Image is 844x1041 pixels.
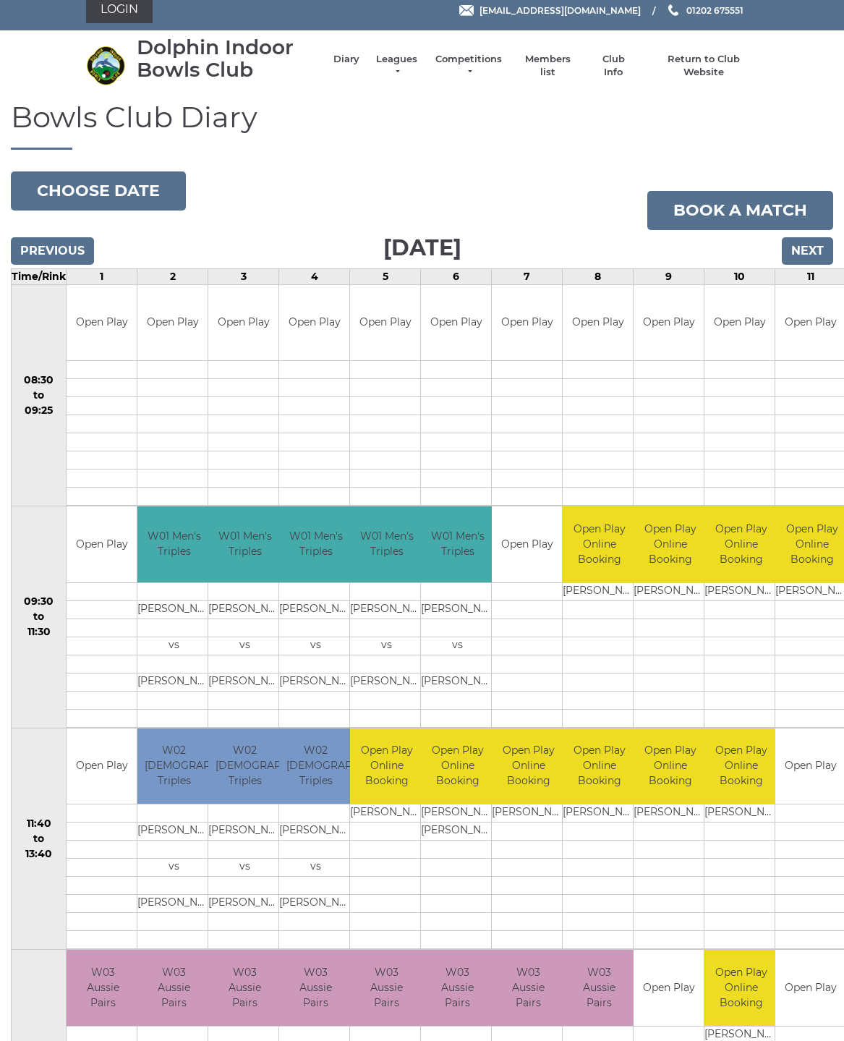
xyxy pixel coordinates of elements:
[492,950,565,1026] td: W03 Aussie Pairs
[563,804,636,823] td: [PERSON_NAME]
[492,804,565,823] td: [PERSON_NAME]
[634,268,704,284] td: 9
[350,804,423,823] td: [PERSON_NAME]
[563,268,634,284] td: 8
[518,53,578,79] a: Members list
[208,506,281,582] td: W01 Men's Triples
[279,285,349,361] td: Open Play
[12,728,67,950] td: 11:40 to 13:40
[67,728,137,804] td: Open Play
[704,285,775,361] td: Open Play
[279,637,352,655] td: vs
[666,4,743,17] a: Phone us 01202 675551
[421,823,494,841] td: [PERSON_NAME]
[492,285,562,361] td: Open Play
[421,268,492,284] td: 6
[137,673,210,691] td: [PERSON_NAME]
[137,823,210,841] td: [PERSON_NAME]
[704,950,777,1026] td: Open Play Online Booking
[492,728,565,804] td: Open Play Online Booking
[459,5,474,16] img: Email
[208,895,281,913] td: [PERSON_NAME]
[279,506,352,582] td: W01 Men's Triples
[350,637,423,655] td: vs
[11,101,833,150] h1: Bowls Club Diary
[704,506,777,582] td: Open Play Online Booking
[350,728,423,804] td: Open Play Online Booking
[137,950,210,1026] td: W03 Aussie Pairs
[208,673,281,691] td: [PERSON_NAME]
[11,237,94,265] input: Previous
[479,4,641,15] span: [EMAIL_ADDRESS][DOMAIN_NAME]
[279,823,352,841] td: [PERSON_NAME]
[137,600,210,619] td: [PERSON_NAME]
[137,637,210,655] td: vs
[86,46,126,85] img: Dolphin Indoor Bowls Club
[350,506,423,582] td: W01 Men's Triples
[421,637,494,655] td: vs
[492,506,562,582] td: Open Play
[459,4,641,17] a: Email [EMAIL_ADDRESS][DOMAIN_NAME]
[492,268,563,284] td: 7
[421,506,494,582] td: W01 Men's Triples
[12,284,67,506] td: 08:30 to 09:25
[668,4,678,16] img: Phone us
[350,950,423,1026] td: W03 Aussie Pairs
[563,285,633,361] td: Open Play
[279,268,350,284] td: 4
[279,728,352,804] td: W02 [DEMOGRAPHIC_DATA] Triples
[208,823,281,841] td: [PERSON_NAME]
[67,285,137,361] td: Open Play
[11,171,186,211] button: Choose date
[634,285,704,361] td: Open Play
[421,950,494,1026] td: W03 Aussie Pairs
[67,268,137,284] td: 1
[647,191,833,230] a: Book a match
[137,268,208,284] td: 2
[421,285,491,361] td: Open Play
[137,728,210,804] td: W02 [DEMOGRAPHIC_DATA] Triples
[137,506,210,582] td: W01 Men's Triples
[634,506,707,582] td: Open Play Online Booking
[434,53,503,79] a: Competitions
[686,4,743,15] span: 01202 675551
[782,237,833,265] input: Next
[704,582,777,600] td: [PERSON_NAME]
[279,895,352,913] td: [PERSON_NAME]
[67,506,137,582] td: Open Play
[208,600,281,619] td: [PERSON_NAME]
[563,506,636,582] td: Open Play Online Booking
[350,600,423,619] td: [PERSON_NAME]
[12,506,67,728] td: 09:30 to 11:30
[279,859,352,877] td: vs
[704,728,777,804] td: Open Play Online Booking
[350,268,421,284] td: 5
[67,950,140,1026] td: W03 Aussie Pairs
[634,950,704,1026] td: Open Play
[374,53,419,79] a: Leagues
[563,950,636,1026] td: W03 Aussie Pairs
[279,673,352,691] td: [PERSON_NAME]
[649,53,758,79] a: Return to Club Website
[208,285,278,361] td: Open Play
[421,600,494,619] td: [PERSON_NAME]
[704,804,777,823] td: [PERSON_NAME]
[279,600,352,619] td: [PERSON_NAME]
[350,285,420,361] td: Open Play
[12,268,67,284] td: Time/Rink
[137,285,208,361] td: Open Play
[634,804,707,823] td: [PERSON_NAME]
[421,673,494,691] td: [PERSON_NAME]
[421,728,494,804] td: Open Play Online Booking
[333,53,359,66] a: Diary
[137,36,319,81] div: Dolphin Indoor Bowls Club
[592,53,634,79] a: Club Info
[208,728,281,804] td: W02 [DEMOGRAPHIC_DATA] Triples
[208,268,279,284] td: 3
[350,673,423,691] td: [PERSON_NAME]
[634,582,707,600] td: [PERSON_NAME]
[208,950,281,1026] td: W03 Aussie Pairs
[137,895,210,913] td: [PERSON_NAME]
[208,859,281,877] td: vs
[634,728,707,804] td: Open Play Online Booking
